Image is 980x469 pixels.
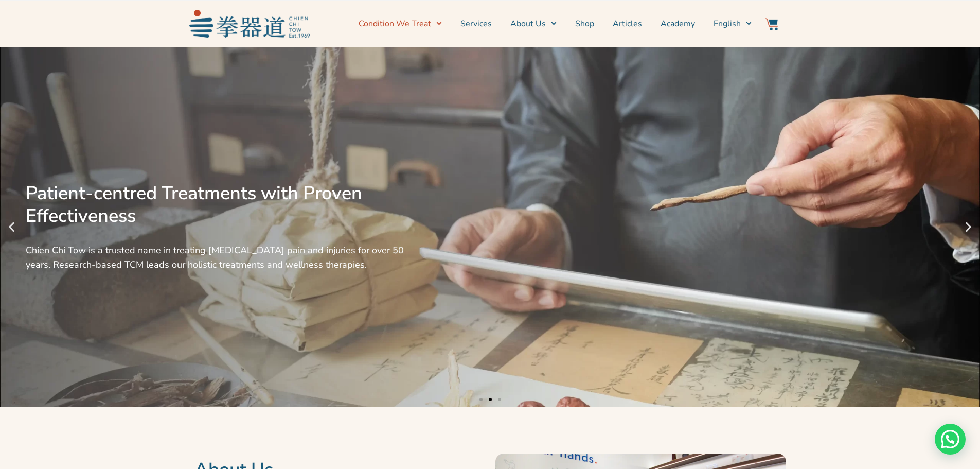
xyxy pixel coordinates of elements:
a: Condition We Treat [359,11,442,37]
div: Next slide [962,221,975,234]
img: Website Icon-03 [765,18,778,30]
a: Academy [661,11,695,37]
a: Services [460,11,492,37]
a: Articles [613,11,642,37]
div: Chien Chi Tow is a trusted name in treating [MEDICAL_DATA] pain and injuries for over 50 years. R... [26,243,406,272]
span: Go to slide 3 [498,398,501,401]
nav: Menu [315,11,752,37]
span: Go to slide 2 [489,398,492,401]
a: About Us [510,11,557,37]
a: English [714,11,752,37]
span: English [714,18,741,30]
span: Go to slide 1 [479,398,483,401]
div: Previous slide [5,221,18,234]
a: Shop [575,11,594,37]
div: Patient-centred Treatments with Proven Effectiveness [26,182,406,228]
